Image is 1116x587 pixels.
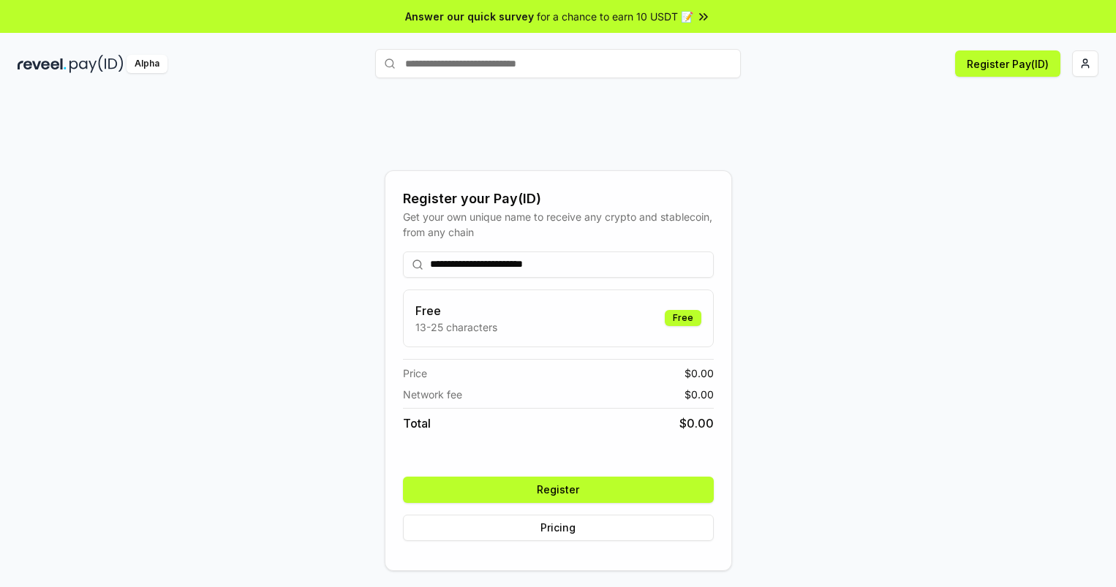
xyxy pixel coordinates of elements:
[403,189,714,209] div: Register your Pay(ID)
[127,55,167,73] div: Alpha
[403,209,714,240] div: Get your own unique name to receive any crypto and stablecoin, from any chain
[685,387,714,402] span: $ 0.00
[403,477,714,503] button: Register
[403,515,714,541] button: Pricing
[415,319,497,335] p: 13-25 characters
[69,55,124,73] img: pay_id
[403,414,431,432] span: Total
[665,310,701,326] div: Free
[403,387,462,402] span: Network fee
[415,302,497,319] h3: Free
[537,9,693,24] span: for a chance to earn 10 USDT 📝
[405,9,534,24] span: Answer our quick survey
[955,50,1060,77] button: Register Pay(ID)
[679,414,714,432] span: $ 0.00
[403,366,427,381] span: Price
[18,55,67,73] img: reveel_dark
[685,366,714,381] span: $ 0.00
